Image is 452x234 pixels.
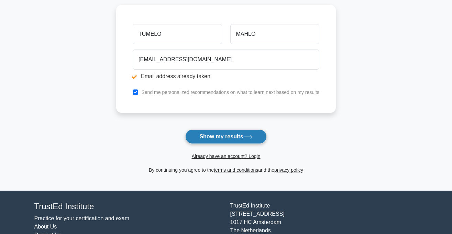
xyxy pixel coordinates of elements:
[133,24,222,44] input: First name
[34,224,57,230] a: About Us
[133,50,319,70] input: Email
[112,166,340,174] div: By continuing you agree to the and the
[185,129,266,144] button: Show my results
[133,72,319,81] li: Email address already taken
[230,24,319,44] input: Last name
[34,215,130,221] a: Practice for your certification and exam
[141,89,319,95] label: Send me personalized recommendations on what to learn next based on my results
[34,202,222,212] h4: TrustEd Institute
[274,167,303,173] a: privacy policy
[214,167,258,173] a: terms and conditions
[191,153,260,159] a: Already have an account? Login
